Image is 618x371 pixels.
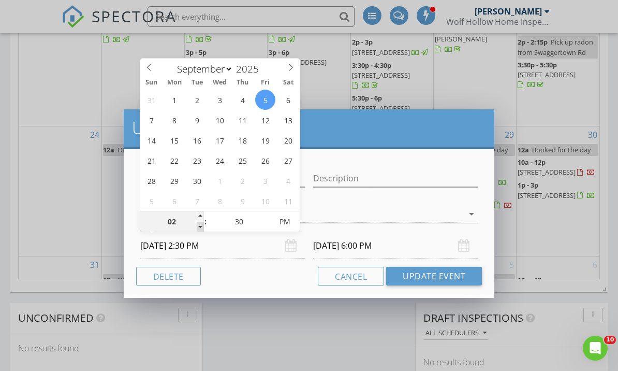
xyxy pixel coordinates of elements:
[187,90,207,110] span: September 2, 2025
[187,130,207,150] span: September 16, 2025
[210,191,230,211] span: October 8, 2025
[141,90,161,110] span: August 31, 2025
[204,211,207,232] span: :
[583,336,608,361] iframe: Intercom live chat
[163,79,186,86] span: Mon
[255,130,275,150] span: September 19, 2025
[187,150,207,170] span: September 23, 2025
[231,79,254,86] span: Thu
[141,110,161,130] span: September 7, 2025
[233,62,267,76] input: Year
[278,150,298,170] span: September 27, 2025
[186,79,209,86] span: Tue
[232,191,253,211] span: October 9, 2025
[255,90,275,110] span: September 5, 2025
[141,150,161,170] span: September 21, 2025
[604,336,616,344] span: 10
[132,118,486,138] h2: Update Event
[164,191,184,211] span: October 6, 2025
[278,130,298,150] span: September 20, 2025
[278,90,298,110] span: September 6, 2025
[278,170,298,191] span: October 4, 2025
[278,191,298,211] span: October 11, 2025
[140,79,163,86] span: Sun
[318,267,384,286] button: Cancel
[164,150,184,170] span: September 22, 2025
[313,233,478,259] input: Select date
[255,150,275,170] span: September 26, 2025
[254,79,277,86] span: Fri
[210,170,230,191] span: October 1, 2025
[271,211,299,232] span: Click to toggle
[187,110,207,130] span: September 9, 2025
[255,191,275,211] span: October 10, 2025
[255,110,275,130] span: September 12, 2025
[164,130,184,150] span: September 15, 2025
[164,110,184,130] span: September 8, 2025
[136,267,201,286] button: Delete
[140,233,305,259] input: Select date
[232,110,253,130] span: September 11, 2025
[141,191,161,211] span: October 5, 2025
[164,90,184,110] span: September 1, 2025
[210,90,230,110] span: September 3, 2025
[141,170,161,191] span: September 28, 2025
[255,170,275,191] span: October 3, 2025
[232,90,253,110] span: September 4, 2025
[278,110,298,130] span: September 13, 2025
[210,150,230,170] span: September 24, 2025
[187,170,207,191] span: September 30, 2025
[232,170,253,191] span: October 2, 2025
[210,110,230,130] span: September 10, 2025
[277,79,300,86] span: Sat
[232,150,253,170] span: September 25, 2025
[232,130,253,150] span: September 18, 2025
[210,130,230,150] span: September 17, 2025
[465,208,478,220] i: arrow_drop_down
[187,191,207,211] span: October 7, 2025
[141,130,161,150] span: September 14, 2025
[209,79,231,86] span: Wed
[386,267,482,286] button: Update Event
[164,170,184,191] span: September 29, 2025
